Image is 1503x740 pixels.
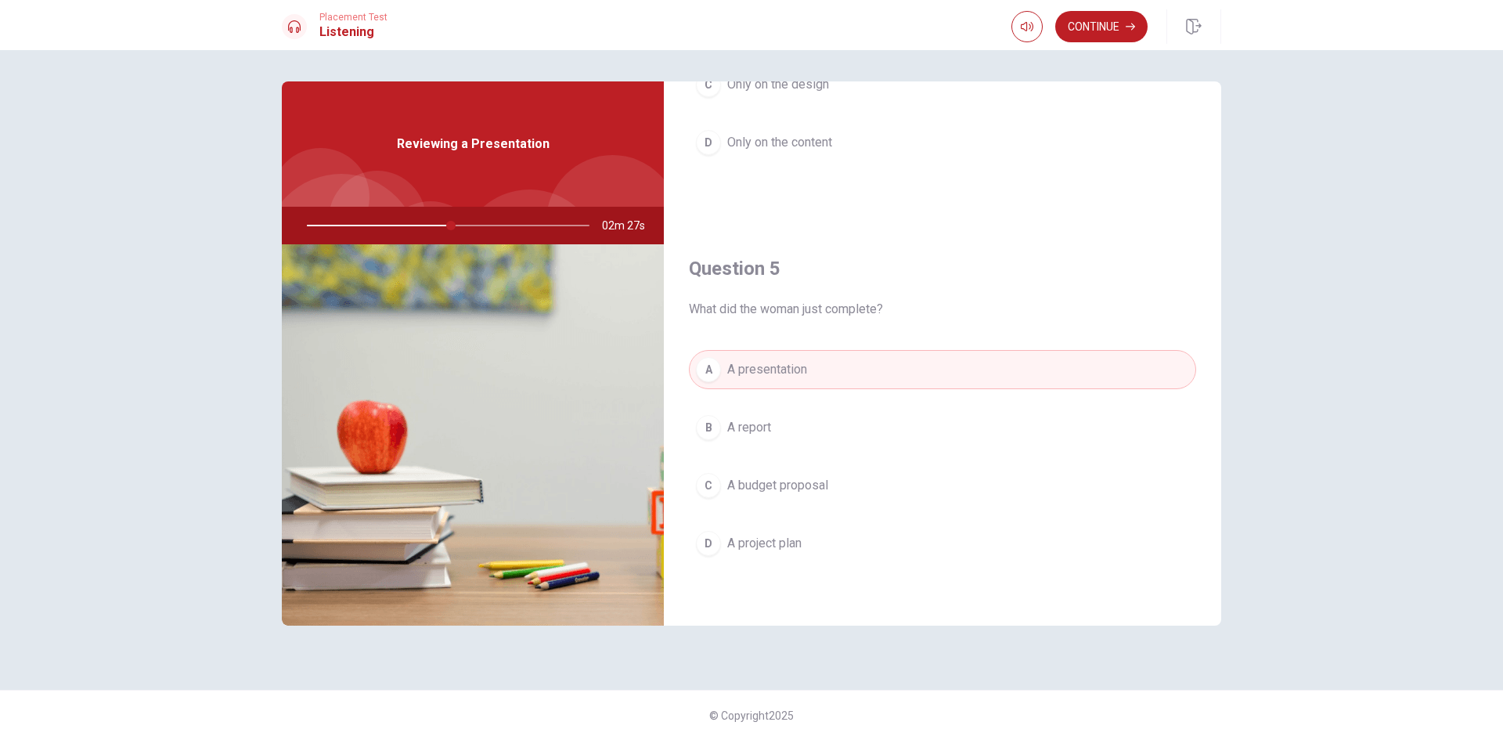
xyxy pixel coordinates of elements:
[696,473,721,498] div: C
[689,408,1196,447] button: BA report
[319,12,387,23] span: Placement Test
[727,360,807,379] span: A presentation
[689,300,1196,319] span: What did the woman just complete?
[727,476,828,495] span: A budget proposal
[689,524,1196,563] button: DA project plan
[319,23,387,42] h1: Listening
[696,531,721,556] div: D
[696,72,721,97] div: C
[727,418,771,437] span: A report
[696,415,721,440] div: B
[602,207,658,244] span: 02m 27s
[689,256,1196,281] h4: Question 5
[727,133,832,152] span: Only on the content
[689,350,1196,389] button: AA presentation
[727,75,829,94] span: Only on the design
[282,244,664,626] img: Reviewing a Presentation
[696,130,721,155] div: D
[689,123,1196,162] button: DOnly on the content
[689,466,1196,505] button: CA budget proposal
[397,135,550,153] span: Reviewing a Presentation
[696,357,721,382] div: A
[727,534,802,553] span: A project plan
[709,709,794,722] span: © Copyright 2025
[689,65,1196,104] button: COnly on the design
[1055,11,1148,42] button: Continue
